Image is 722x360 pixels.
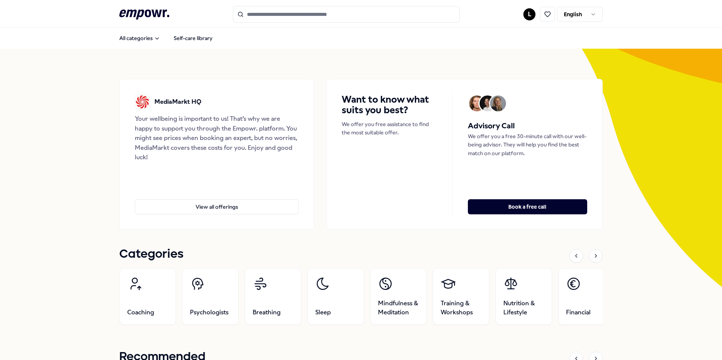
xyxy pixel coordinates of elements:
[468,199,587,214] button: Book a free call
[468,120,587,132] h5: Advisory Call
[307,268,364,325] a: Sleep
[315,308,331,317] span: Sleep
[113,31,166,46] button: All categories
[342,94,437,115] h4: Want to know what suits you best?
[469,95,485,111] img: Avatar
[113,31,219,46] nav: Main
[154,97,201,107] p: MediaMarkt HQ
[441,299,481,317] span: Training & Workshops
[119,268,176,325] a: Coaching
[245,268,301,325] a: Breathing
[495,268,552,325] a: Nutrition & Lifestyle
[558,268,615,325] a: Financial
[480,95,495,111] img: Avatar
[135,114,299,162] div: Your wellbeing is important to us! That’s why we are happy to support you through the Empowr. pla...
[190,308,228,317] span: Psychologists
[490,95,506,111] img: Avatar
[135,94,150,109] img: MediaMarkt HQ
[523,8,535,20] button: L
[503,299,544,317] span: Nutrition & Lifestyle
[378,299,419,317] span: Mindfulness & Meditation
[342,120,437,137] p: We offer you free assistance to find the most suitable offer.
[370,268,427,325] a: Mindfulness & Meditation
[253,308,281,317] span: Breathing
[168,31,219,46] a: Self-care library
[233,6,460,23] input: Search for products, categories or subcategories
[119,245,184,264] h1: Categories
[468,132,587,157] p: We offer you a free 30-minute call with our well-being advisor. They will help you find the best ...
[135,187,299,214] a: View all offerings
[135,199,299,214] button: View all offerings
[127,308,154,317] span: Coaching
[433,268,489,325] a: Training & Workshops
[566,308,591,317] span: Financial
[182,268,239,325] a: Psychologists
